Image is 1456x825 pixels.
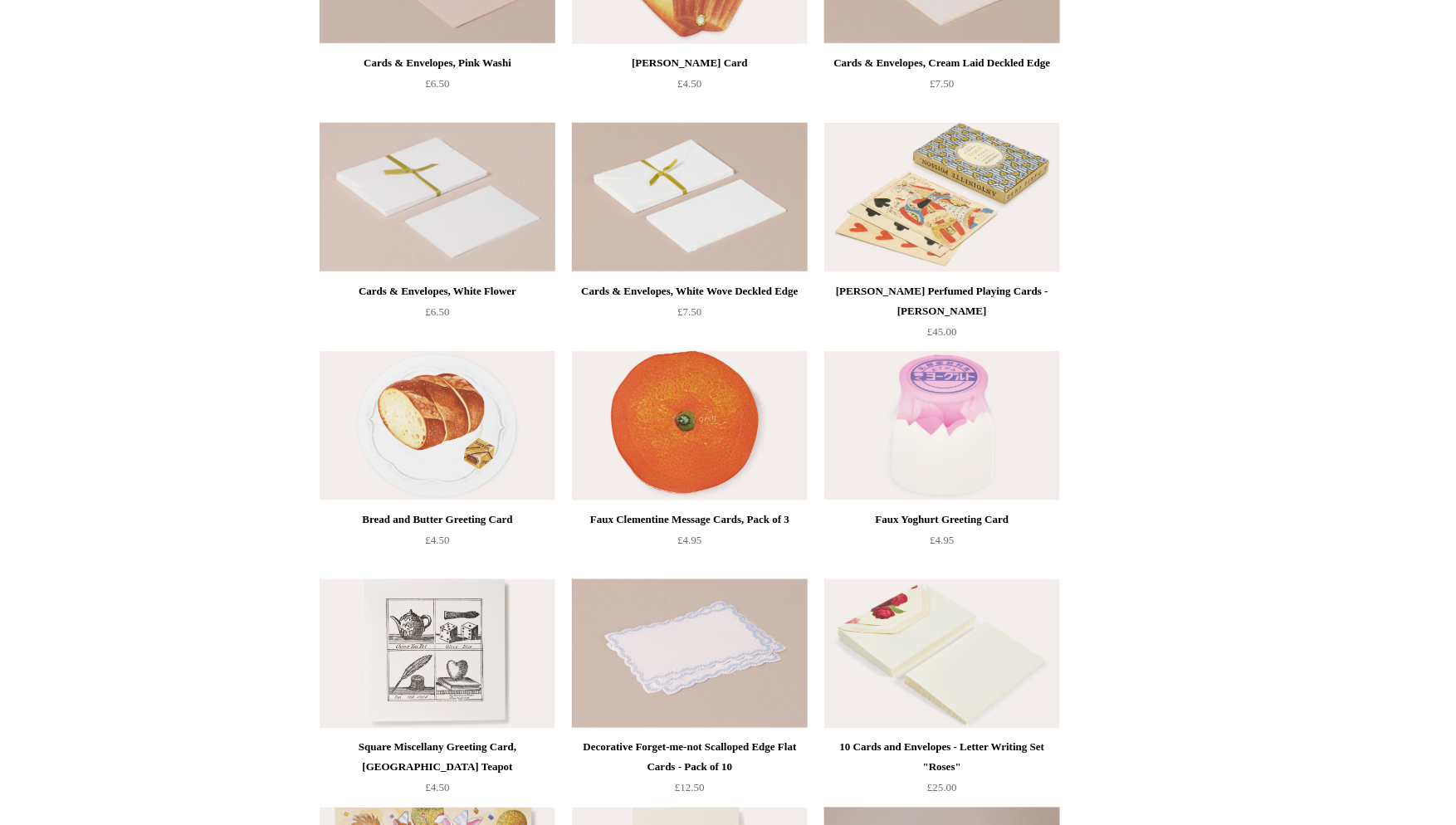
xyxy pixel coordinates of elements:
div: Cards & Envelopes, Cream Laid Deckled Edge [828,53,1056,73]
div: [PERSON_NAME] Perfumed Playing Cards - [PERSON_NAME] [828,281,1056,321]
span: £6.50 [425,77,449,90]
a: Cards & Envelopes, Pink Washi £6.50 [320,53,555,121]
span: £12.50 [675,782,705,794]
img: Antoinette Poisson Perfumed Playing Cards - Tison [824,123,1060,272]
img: Cards & Envelopes, White Wove Deckled Edge [572,123,808,272]
span: £7.50 [677,305,701,318]
span: £4.50 [425,534,449,546]
div: 10 Cards and Envelopes - Letter Writing Set "Roses" [828,738,1056,778]
a: Cards & Envelopes, White Wove Deckled Edge £7.50 [572,281,808,349]
a: 10 Cards and Envelopes - Letter Writing Set "Roses" 10 Cards and Envelopes - Letter Writing Set "... [824,579,1060,729]
a: Faux Clementine Message Cards, Pack of 3 £4.95 [572,510,808,578]
div: Bread and Butter Greeting Card [324,510,551,530]
div: Decorative Forget-me-not Scalloped Edge Flat Cards - Pack of 10 [576,738,804,778]
a: Decorative Forget-me-not Scalloped Edge Flat Cards - Pack of 10 £12.50 [572,738,808,806]
span: £45.00 [927,325,957,338]
img: Faux Clementine Message Cards, Pack of 3 [572,351,808,500]
img: Cards & Envelopes, White Flower [320,123,555,272]
a: Cards & Envelopes, White Flower Cards & Envelopes, White Flower [320,123,555,272]
a: Decorative Forget-me-not Scalloped Edge Flat Cards - Pack of 10 Decorative Forget-me-not Scallope... [572,579,808,729]
a: Cards & Envelopes, White Flower £6.50 [320,281,555,349]
div: [PERSON_NAME] Card [576,53,804,73]
a: 10 Cards and Envelopes - Letter Writing Set "Roses" £25.00 [824,738,1060,806]
span: £25.00 [927,782,957,794]
div: Cards & Envelopes, Pink Washi [324,53,551,73]
a: Bread and Butter Greeting Card Bread and Butter Greeting Card [320,351,555,500]
a: Faux Yoghurt Greeting Card Faux Yoghurt Greeting Card [824,351,1060,500]
img: Bread and Butter Greeting Card [320,351,555,500]
img: 10 Cards and Envelopes - Letter Writing Set "Roses" [824,579,1060,729]
a: Faux Yoghurt Greeting Card £4.95 [824,510,1060,578]
a: Cards & Envelopes, Cream Laid Deckled Edge £7.50 [824,53,1060,121]
a: Square Miscellany Greeting Card, China Teapot Square Miscellany Greeting Card, China Teapot [320,579,555,729]
a: Antoinette Poisson Perfumed Playing Cards - Tison Antoinette Poisson Perfumed Playing Cards - Tison [824,123,1060,272]
span: £4.95 [930,534,954,546]
span: £4.50 [425,782,449,794]
span: £6.50 [425,305,449,318]
img: Decorative Forget-me-not Scalloped Edge Flat Cards - Pack of 10 [572,579,808,729]
a: Cards & Envelopes, White Wove Deckled Edge Cards & Envelopes, White Wove Deckled Edge [572,123,808,272]
img: Faux Yoghurt Greeting Card [824,351,1060,500]
div: Cards & Envelopes, White Wove Deckled Edge [576,281,804,301]
span: £4.50 [677,77,701,90]
span: £4.95 [677,534,701,546]
span: £7.50 [930,77,954,90]
a: Faux Clementine Message Cards, Pack of 3 Faux Clementine Message Cards, Pack of 3 [572,351,808,500]
div: Square Miscellany Greeting Card, [GEOGRAPHIC_DATA] Teapot [324,738,551,778]
div: Faux Clementine Message Cards, Pack of 3 [576,510,804,530]
a: [PERSON_NAME] Card £4.50 [572,53,808,121]
a: Square Miscellany Greeting Card, [GEOGRAPHIC_DATA] Teapot £4.50 [320,738,555,806]
a: Bread and Butter Greeting Card £4.50 [320,510,555,578]
div: Cards & Envelopes, White Flower [324,281,551,301]
div: Faux Yoghurt Greeting Card [828,510,1056,530]
a: [PERSON_NAME] Perfumed Playing Cards - [PERSON_NAME] £45.00 [824,281,1060,349]
img: Square Miscellany Greeting Card, China Teapot [320,579,555,729]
